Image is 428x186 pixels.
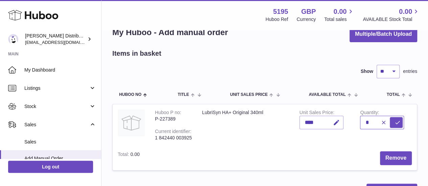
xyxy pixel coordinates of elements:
span: Sales [24,122,89,128]
label: Unit Sales Price [299,110,334,117]
label: Quantity [360,110,379,117]
span: Unit Sales Price [230,92,268,97]
span: 0.00 [130,152,139,157]
span: Listings [24,85,89,91]
span: Total sales [324,16,354,23]
span: [EMAIL_ADDRESS][DOMAIN_NAME] [25,39,99,45]
strong: GBP [301,7,316,16]
a: 0.00 AVAILABLE Stock Total [363,7,420,23]
span: Add Manual Order [24,155,96,162]
span: Title [178,92,189,97]
button: Remove [380,151,412,165]
span: AVAILABLE Total [309,92,345,97]
h2: Items in basket [112,49,161,58]
img: mccormackdistr@gmail.com [8,34,18,44]
img: LubriSyn HA+ Original 340ml [118,109,145,136]
div: Huboo Ref [266,16,288,23]
div: 1 842440 003925 [155,135,192,141]
td: LubriSyn HA+ Original 340ml [197,104,294,146]
span: Total [387,92,400,97]
div: P-227389 [155,116,192,122]
h1: My Huboo - Add manual order [112,27,228,38]
span: AVAILABLE Stock Total [363,16,420,23]
span: Sales [24,139,96,145]
span: entries [403,68,417,75]
span: Huboo no [119,92,141,97]
span: 0.00 [399,7,412,16]
div: Currency [297,16,316,23]
a: Log out [8,161,93,173]
label: Show [361,68,373,75]
div: Huboo P no [155,110,181,117]
span: My Dashboard [24,67,96,73]
span: 0.00 [334,7,347,16]
span: Stock [24,103,89,110]
strong: 5195 [273,7,288,16]
button: Multiple/Batch Upload [350,26,417,42]
div: Current identifier [155,129,191,136]
label: Total [118,152,130,159]
a: 0.00 Total sales [324,7,354,23]
div: [PERSON_NAME] Distribution [25,33,86,46]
